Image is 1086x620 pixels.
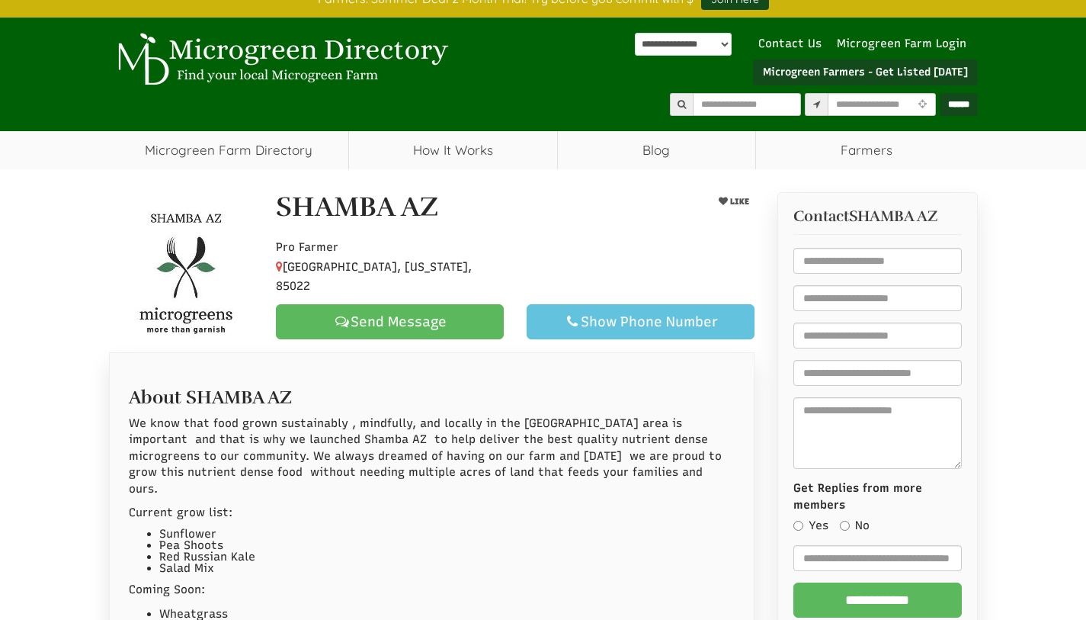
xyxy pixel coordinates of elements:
ul: Profile Tabs [109,352,755,353]
div: Powered by [635,33,732,56]
label: Get Replies from more members [793,480,962,513]
a: Blog [558,131,755,169]
span: LIKE [728,197,749,207]
a: Microgreen Farm Login [837,37,974,50]
h3: Contact [793,208,962,225]
label: Yes [793,518,828,534]
h1: SHAMBA AZ [276,192,438,223]
li: Sunflower [159,528,735,540]
img: Microgreen Directory [109,33,452,86]
input: Yes [793,521,803,531]
li: Red Russian Kale [159,551,735,563]
div: Show Phone Number [540,313,742,331]
button: LIKE [713,192,754,211]
span: Pro Farmer [276,240,338,254]
input: No [840,521,850,531]
a: How It Works [349,131,557,169]
h2: About SHAMBA AZ [129,380,735,407]
p: Current grow list: [129,505,735,521]
select: Language Translate Widget [635,33,732,56]
span: Farmers [756,131,978,169]
p: Coming Soon: [129,582,735,598]
a: Microgreen Farm Directory [109,131,349,169]
a: Microgreen Farmers - Get Listed [DATE] [753,59,978,85]
i: Use Current Location [915,100,931,110]
a: Contact Us [751,37,829,50]
a: Send Message [276,304,504,339]
li: Pea Shoots [159,540,735,551]
span: [GEOGRAPHIC_DATA], [US_STATE], 85022 [276,260,472,294]
img: Contact SHAMBA AZ [111,192,263,345]
li: Salad Mix [159,563,735,574]
label: No [840,518,870,534]
p: We know that food grown sustainably , mindfully, and locally in the [GEOGRAPHIC_DATA] area is imp... [129,416,735,497]
span: SHAMBA AZ [849,208,937,225]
